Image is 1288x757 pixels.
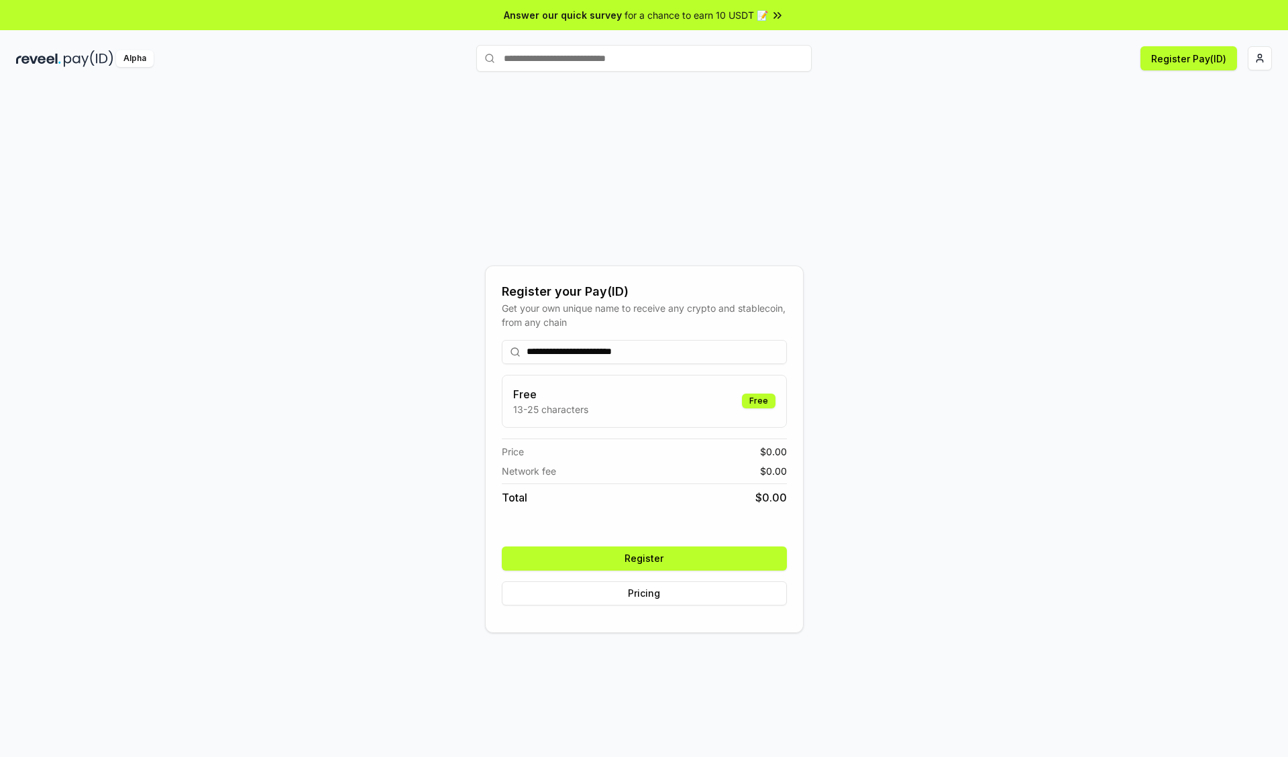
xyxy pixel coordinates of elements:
[502,489,527,506] span: Total
[504,8,622,22] span: Answer our quick survey
[16,50,61,67] img: reveel_dark
[502,282,787,301] div: Register your Pay(ID)
[625,8,768,22] span: for a chance to earn 10 USDT 📝
[502,546,787,571] button: Register
[760,464,787,478] span: $ 0.00
[64,50,113,67] img: pay_id
[742,394,775,408] div: Free
[116,50,154,67] div: Alpha
[502,445,524,459] span: Price
[502,464,556,478] span: Network fee
[760,445,787,459] span: $ 0.00
[502,301,787,329] div: Get your own unique name to receive any crypto and stablecoin, from any chain
[513,386,588,402] h3: Free
[1140,46,1237,70] button: Register Pay(ID)
[755,489,787,506] span: $ 0.00
[502,581,787,605] button: Pricing
[513,402,588,416] p: 13-25 characters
